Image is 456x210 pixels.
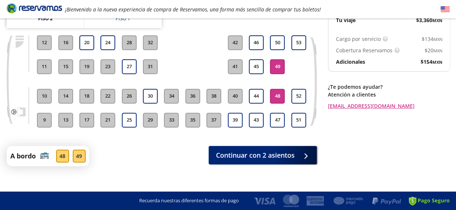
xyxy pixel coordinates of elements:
[216,150,295,160] span: Continuar con 2 asientos
[185,113,200,127] button: 35
[291,89,306,104] button: 52
[58,113,73,127] button: 13
[7,10,84,28] a: Piso 2
[7,3,62,16] a: Brand Logo
[100,89,115,104] button: 22
[433,36,442,42] small: MXN
[270,113,285,127] button: 47
[433,48,442,53] small: MXN
[58,89,73,104] button: 14
[185,89,200,104] button: 36
[440,5,450,14] button: English
[209,146,317,164] button: Continuar con 2 asientos
[139,197,239,204] p: Recuerda nuestras diferentes formas de pago
[336,35,381,43] p: Cargo por servicio
[416,16,442,24] span: $ 3,360
[37,59,52,74] button: 11
[336,16,356,24] p: Tu viaje
[228,113,243,127] button: 39
[228,59,243,74] button: 41
[143,113,158,127] button: 29
[336,46,392,54] p: Cobertura Reservamos
[249,89,264,104] button: 44
[328,83,450,91] p: ¿Te podemos ayudar?
[37,113,52,127] button: 9
[328,91,450,98] p: Atención a clientes
[206,113,221,127] button: 37
[122,113,137,127] button: 25
[270,59,285,74] button: 49
[328,102,450,110] a: [EMAIL_ADDRESS][DOMAIN_NAME]
[164,89,179,104] button: 34
[249,35,264,50] button: 46
[270,35,285,50] button: 50
[58,35,73,50] button: 16
[58,59,73,74] button: 15
[56,150,69,162] div: 48
[421,58,442,66] span: $ 154
[100,113,115,127] button: 21
[425,46,442,54] span: $ 20
[291,35,306,50] button: 53
[249,113,264,127] button: 43
[291,113,306,127] button: 51
[7,3,62,14] i: Brand Logo
[79,89,94,104] button: 18
[10,151,36,161] p: A bordo
[270,89,285,104] button: 48
[164,113,179,127] button: 33
[206,89,221,104] button: 38
[228,89,243,104] button: 40
[37,35,52,50] button: 12
[143,35,158,50] button: 32
[100,35,115,50] button: 24
[249,59,264,74] button: 45
[37,89,52,104] button: 10
[336,58,365,66] p: Adicionales
[79,35,94,50] button: 20
[84,10,162,28] a: Piso 1
[122,59,137,74] button: 27
[228,35,243,50] button: 42
[65,6,321,13] em: ¡Bienvenido a la nueva experiencia de compra de Reservamos, una forma más sencilla de comprar tus...
[422,35,442,43] span: $ 134
[432,59,442,65] small: MXN
[116,15,130,22] div: Piso 1
[143,89,158,104] button: 30
[122,89,137,104] button: 26
[100,59,115,74] button: 23
[79,113,94,127] button: 17
[73,150,86,162] div: 49
[122,35,137,50] button: 28
[79,59,94,74] button: 19
[432,18,442,23] small: MXN
[143,59,158,74] button: 31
